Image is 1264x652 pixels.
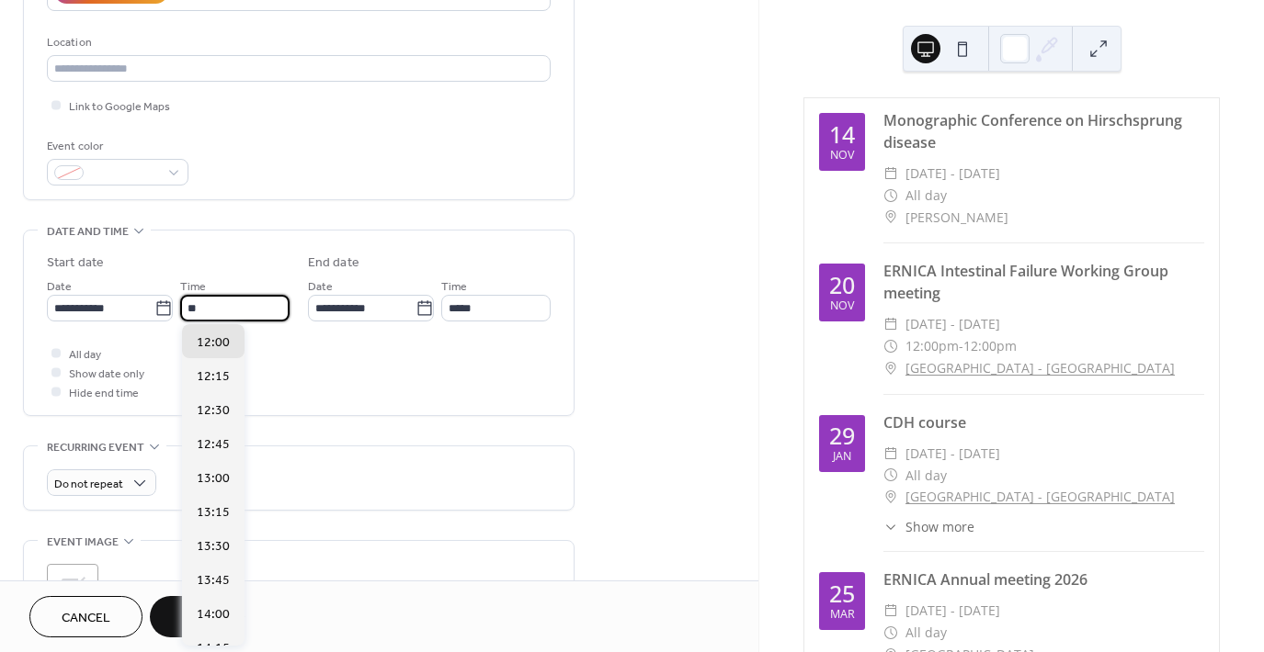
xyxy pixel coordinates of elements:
button: Save [150,596,245,637]
div: ​ [883,465,898,487]
span: 13:30 [197,536,230,556]
span: Show more [905,517,974,536]
div: Start date [47,253,104,273]
div: ​ [883,185,898,207]
span: All day [69,345,101,365]
span: 13:15 [197,502,230,522]
span: [PERSON_NAME] [905,207,1008,229]
div: ERNICA Intestinal Failure Working Group meeting [883,260,1204,304]
div: Nov [830,150,854,162]
div: Monographic Conference on Hirschsprung disease [883,109,1204,153]
div: 25 [829,582,855,605]
div: 20 [829,274,855,297]
span: Time [441,277,467,297]
span: 12:00 [197,332,230,352]
span: All day [905,185,947,207]
span: Date [308,277,333,297]
a: [GEOGRAPHIC_DATA] - [GEOGRAPHIC_DATA] [905,486,1175,508]
span: [DATE] - [DATE] [905,443,1000,465]
span: Event image [47,533,119,552]
div: ​ [883,517,898,536]
span: [DATE] - [DATE] [905,600,1000,622]
div: ; [47,564,98,615]
button: Cancel [29,596,142,637]
div: End date [308,253,359,273]
span: 12:00pm [963,335,1017,357]
span: Cancel [62,609,110,628]
span: Date and time [47,222,129,242]
div: CDH course [883,411,1204,433]
span: 13:00 [197,468,230,488]
div: Location [47,33,547,52]
div: Mar [830,609,855,621]
div: Jan [833,451,851,463]
div: ​ [883,313,898,335]
span: 14:00 [197,604,230,624]
div: Event color [47,137,185,156]
span: Date [47,277,72,297]
a: [GEOGRAPHIC_DATA] - [GEOGRAPHIC_DATA] [905,357,1175,379]
span: Do not repeat [54,474,123,495]
span: Show date only [69,365,144,384]
span: Hide end time [69,384,139,403]
span: - [959,335,963,357]
span: [DATE] - [DATE] [905,313,1000,335]
button: ​Show more [883,517,974,536]
div: ​ [883,163,898,185]
span: Recurring event [47,438,144,457]
div: 14 [829,123,855,146]
span: 12:45 [197,434,230,454]
div: 29 [829,424,855,447]
span: All day [905,622,947,644]
span: 13:45 [197,570,230,590]
span: 12:15 [197,366,230,386]
div: ERNICA Annual meeting 2026 [883,568,1204,590]
div: ​ [883,486,898,508]
div: ​ [883,443,898,465]
span: [DATE] - [DATE] [905,163,1000,185]
span: 12:00pm [905,335,959,357]
span: Time [180,277,206,297]
div: Nov [830,300,854,312]
span: Link to Google Maps [69,97,170,117]
div: ​ [883,207,898,229]
div: ​ [883,622,898,644]
div: ​ [883,600,898,622]
span: All day [905,465,947,487]
span: 12:30 [197,400,230,420]
div: ​ [883,335,898,357]
div: ​ [883,357,898,379]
